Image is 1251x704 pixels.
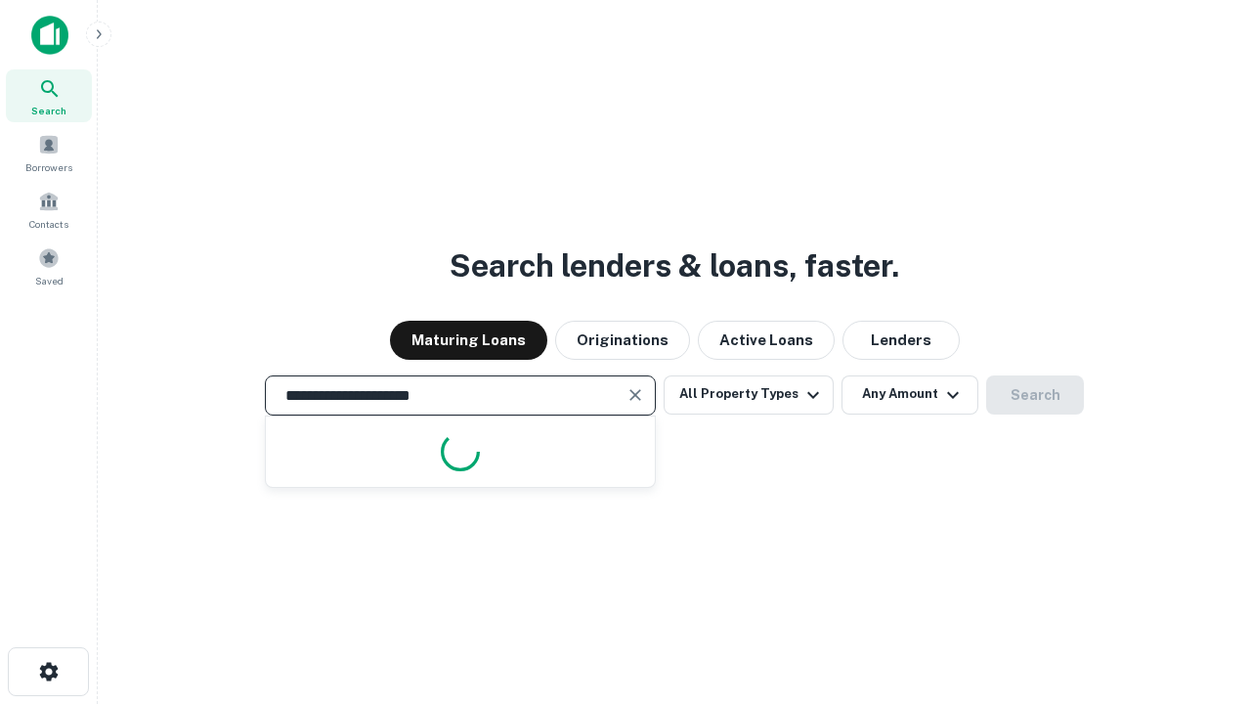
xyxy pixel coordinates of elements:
[664,375,834,415] button: All Property Types
[35,273,64,288] span: Saved
[6,69,92,122] a: Search
[6,183,92,236] a: Contacts
[31,16,68,55] img: capitalize-icon.png
[25,159,72,175] span: Borrowers
[1153,548,1251,641] iframe: Chat Widget
[842,321,960,360] button: Lenders
[6,240,92,292] a: Saved
[29,216,68,232] span: Contacts
[841,375,978,415] button: Any Amount
[555,321,690,360] button: Originations
[6,126,92,179] a: Borrowers
[390,321,547,360] button: Maturing Loans
[622,381,649,409] button: Clear
[698,321,835,360] button: Active Loans
[450,242,899,289] h3: Search lenders & loans, faster.
[31,103,66,118] span: Search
